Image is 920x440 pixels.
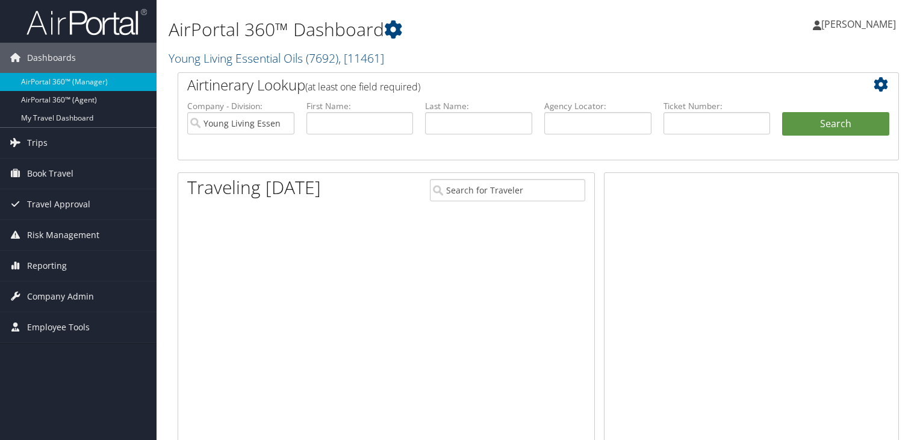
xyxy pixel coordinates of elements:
span: , [ 11461 ] [338,50,384,66]
span: Risk Management [27,220,99,250]
span: (at least one field required) [305,80,420,93]
img: airportal-logo.png [26,8,147,36]
h1: Traveling [DATE] [187,175,321,200]
label: Ticket Number: [664,100,771,112]
a: Young Living Essential Oils [169,50,384,66]
input: Search for Traveler [430,179,585,201]
button: Search [782,112,889,136]
a: [PERSON_NAME] [813,6,908,42]
span: Company Admin [27,281,94,312]
span: Trips [27,128,48,158]
h2: Airtinerary Lookup [187,75,829,95]
span: Reporting [27,251,67,281]
span: Employee Tools [27,312,90,342]
span: Dashboards [27,43,76,73]
span: ( 7692 ) [306,50,338,66]
h1: AirPortal 360™ Dashboard [169,17,662,42]
span: Book Travel [27,159,73,189]
span: [PERSON_NAME] [821,17,896,31]
label: Agency Locator: [544,100,651,112]
span: Travel Approval [27,189,90,219]
label: Company - Division: [187,100,294,112]
label: First Name: [306,100,414,112]
label: Last Name: [425,100,532,112]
